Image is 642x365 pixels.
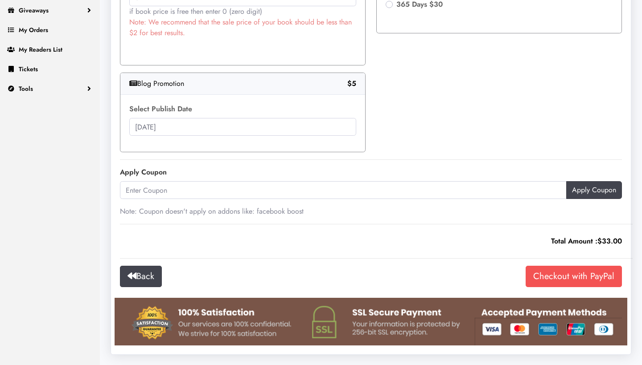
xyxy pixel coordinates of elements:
[129,104,192,114] label: Select Publish Date
[347,78,356,89] b: $5
[129,17,356,38] p: Note: We recommend that the sale price of your book should be less than $2 for best results.
[19,45,62,54] span: My Readers List
[129,6,356,17] p: if book price is free then enter 0 (zero digit)
[120,266,162,287] a: Back
[120,206,622,217] p: Note: Coupon doesn't apply on addons like: facebook boost
[526,266,622,287] input: Checkout with PayPal
[19,25,48,34] span: My Orders
[19,65,38,73] span: Tickets
[120,298,622,345] img: ft-img.png
[19,84,33,93] span: Tools
[19,6,49,15] span: Giveaways
[120,73,365,95] div: Blog Promotion
[551,236,622,246] span: Total Amount :
[129,118,356,136] input: Select Publish Date
[120,181,567,199] input: Enter Coupon
[120,167,167,178] label: Apply Coupon
[566,181,622,199] input: Apply Coupon
[597,236,622,246] span: $33.00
